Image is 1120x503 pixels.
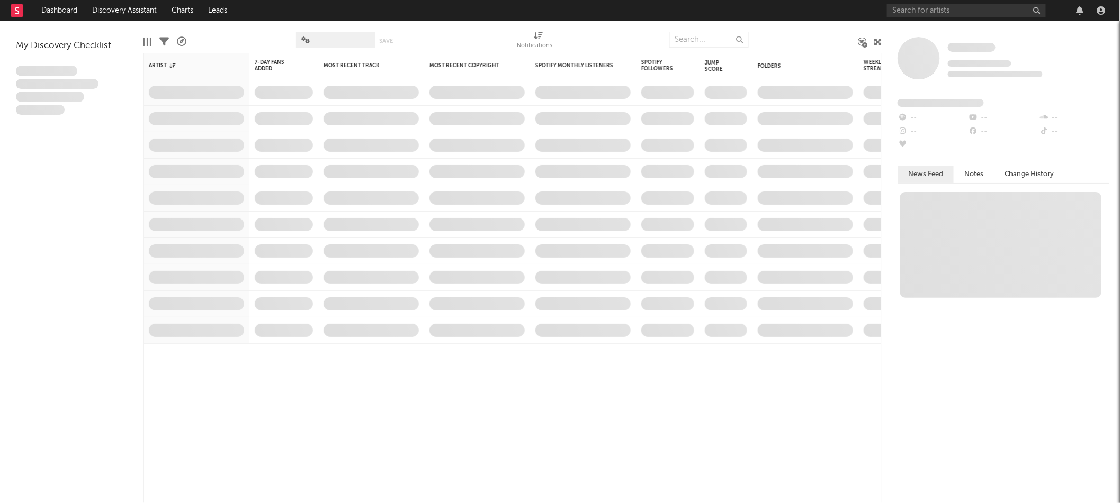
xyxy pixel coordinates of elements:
[517,26,560,57] div: Notifications (Artist)
[948,60,1011,67] span: Tracking Since: [DATE]
[517,40,560,52] div: Notifications (Artist)
[948,71,1043,77] span: 0 fans last week
[535,62,615,69] div: Spotify Monthly Listeners
[898,125,968,139] div: --
[954,166,994,183] button: Notes
[159,26,169,57] div: Filters
[1039,125,1109,139] div: --
[994,166,1065,183] button: Change History
[149,62,228,69] div: Artist
[1039,111,1109,125] div: --
[705,60,731,72] div: Jump Score
[255,59,297,72] span: 7-Day Fans Added
[948,42,996,53] a: Some Artist
[641,59,678,72] div: Spotify Followers
[177,26,186,57] div: A&R Pipeline
[16,40,127,52] div: My Discovery Checklist
[16,79,98,89] span: Integer aliquet in purus et
[379,38,393,44] button: Save
[968,125,1038,139] div: --
[898,139,968,152] div: --
[429,62,509,69] div: Most Recent Copyright
[898,111,968,125] div: --
[758,63,837,69] div: Folders
[898,99,984,107] span: Fans Added by Platform
[948,43,996,52] span: Some Artist
[887,4,1046,17] input: Search for artists
[16,105,65,115] span: Aliquam viverra
[324,62,403,69] div: Most Recent Track
[16,66,77,76] span: Lorem ipsum dolor
[669,32,749,48] input: Search...
[864,59,901,72] span: Weekly US Streams
[143,26,151,57] div: Edit Columns
[968,111,1038,125] div: --
[898,166,954,183] button: News Feed
[16,92,84,102] span: Praesent ac interdum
